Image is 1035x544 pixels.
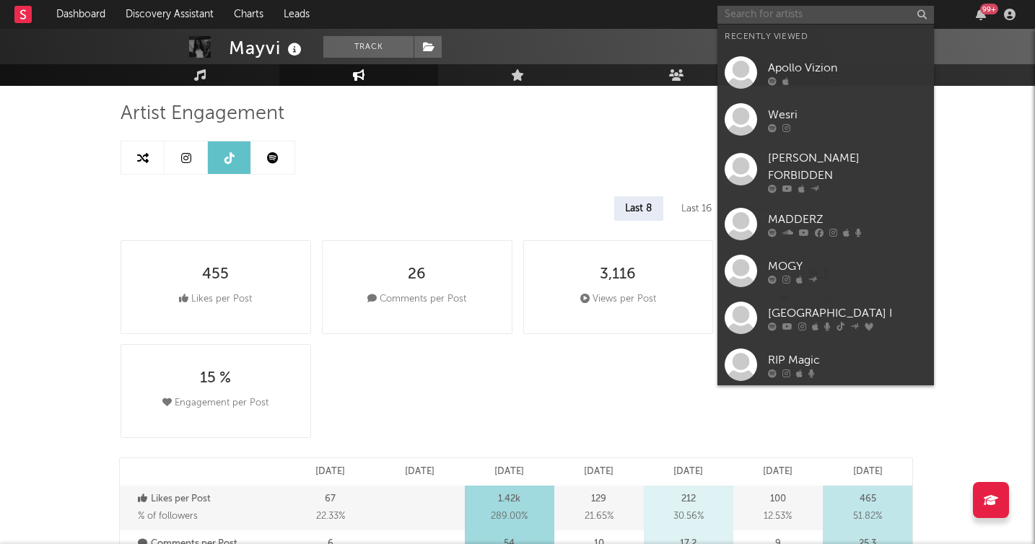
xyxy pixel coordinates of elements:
[494,463,524,481] p: [DATE]
[491,508,528,525] span: 289.00 %
[580,291,656,308] div: Views per Post
[200,370,231,387] div: 15 %
[768,258,927,275] div: MOGY
[162,395,268,412] div: Engagement per Post
[673,463,703,481] p: [DATE]
[717,294,934,341] a: [GEOGRAPHIC_DATA] I
[763,463,792,481] p: [DATE]
[584,463,613,481] p: [DATE]
[202,266,229,284] div: 455
[770,491,786,508] p: 100
[585,508,613,525] span: 21.65 %
[591,491,606,508] p: 129
[768,150,927,185] div: [PERSON_NAME] FORBIDDEN
[600,266,636,284] div: 3,116
[325,491,336,508] p: 67
[717,49,934,96] a: Apollo Vizion
[717,143,934,201] a: [PERSON_NAME] FORBIDDEN
[405,463,434,481] p: [DATE]
[764,508,792,525] span: 12.53 %
[717,201,934,247] a: MADDERZ
[717,341,934,388] a: RIP Magic
[673,508,704,525] span: 30.56 %
[768,211,927,228] div: MADDERZ
[315,463,345,481] p: [DATE]
[121,105,284,123] span: Artist Engagement
[138,512,198,521] span: % of followers
[768,106,927,123] div: Wesri
[717,6,934,24] input: Search for artists
[853,508,882,525] span: 51.82 %
[717,96,934,143] a: Wesri
[614,196,663,221] div: Last 8
[229,36,305,60] div: Mayvi
[408,266,426,284] div: 26
[768,351,927,369] div: RIP Magic
[980,4,998,14] div: 99 +
[367,291,466,308] div: Comments per Post
[717,247,934,294] a: MOGY
[316,508,345,525] span: 22.33 %
[498,491,520,508] p: 1.42k
[725,28,927,45] div: Recently Viewed
[323,36,414,58] button: Track
[860,491,876,508] p: 465
[681,491,696,508] p: 212
[768,59,927,76] div: Apollo Vizion
[671,196,722,221] div: Last 16
[138,491,282,508] p: Likes per Post
[976,9,986,20] button: 99+
[853,463,883,481] p: [DATE]
[179,291,252,308] div: Likes per Post
[768,304,927,322] div: [GEOGRAPHIC_DATA] I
